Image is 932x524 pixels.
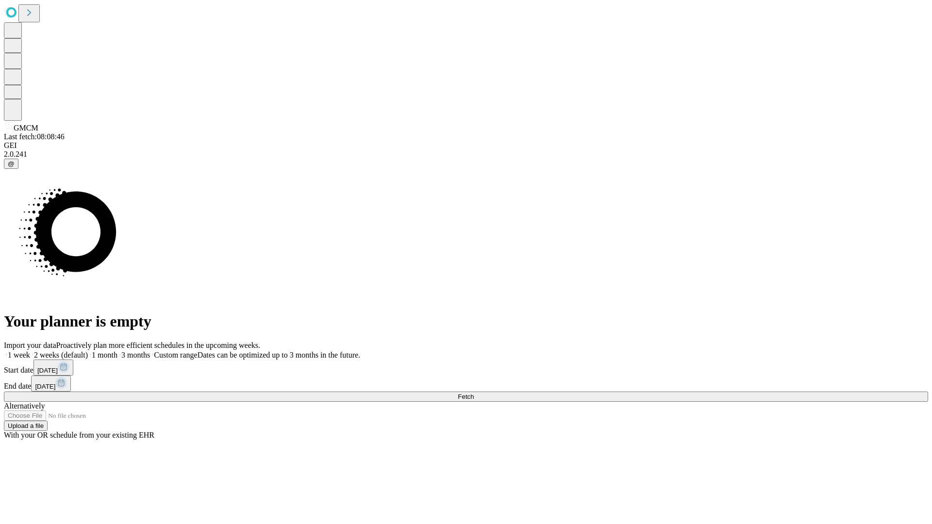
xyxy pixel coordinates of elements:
[4,141,928,150] div: GEI
[154,351,197,359] span: Custom range
[458,393,474,400] span: Fetch
[4,402,45,410] span: Alternatively
[92,351,117,359] span: 1 month
[4,132,65,141] span: Last fetch: 08:08:46
[4,159,18,169] button: @
[4,392,928,402] button: Fetch
[33,360,73,376] button: [DATE]
[31,376,71,392] button: [DATE]
[14,124,38,132] span: GMCM
[8,160,15,167] span: @
[34,351,88,359] span: 2 weeks (default)
[198,351,360,359] span: Dates can be optimized up to 3 months in the future.
[121,351,150,359] span: 3 months
[4,312,928,330] h1: Your planner is empty
[4,150,928,159] div: 2.0.241
[4,421,48,431] button: Upload a file
[4,360,928,376] div: Start date
[35,383,55,390] span: [DATE]
[4,431,154,439] span: With your OR schedule from your existing EHR
[4,341,56,349] span: Import your data
[8,351,30,359] span: 1 week
[56,341,260,349] span: Proactively plan more efficient schedules in the upcoming weeks.
[4,376,928,392] div: End date
[37,367,58,374] span: [DATE]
